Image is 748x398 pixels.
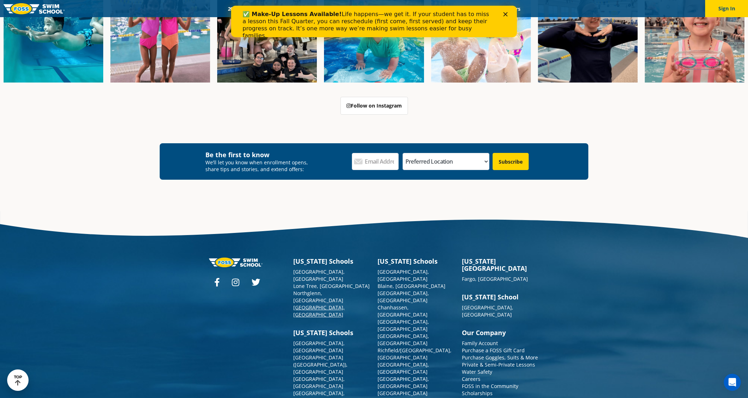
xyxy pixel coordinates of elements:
[462,258,539,272] h3: [US_STATE][GEOGRAPHIC_DATA]
[209,258,263,267] img: Foss-logo-horizontal-white.svg
[462,354,538,361] a: Purchase Goggles, Suits & More
[462,347,525,354] a: Purchase a FOSS Gift Card
[462,329,539,336] h3: Our Company
[293,375,345,389] a: [GEOGRAPHIC_DATA], [GEOGRAPHIC_DATA]
[352,153,399,170] input: Email Address
[462,390,493,397] a: Scholarships
[266,5,296,12] a: Schools
[462,304,513,318] a: [GEOGRAPHIC_DATA], [GEOGRAPHIC_DATA]
[359,5,399,12] a: About FOSS
[724,374,741,391] iframe: Intercom live chat
[378,318,429,332] a: [GEOGRAPHIC_DATA], [GEOGRAPHIC_DATA]
[399,5,474,12] a: Swim Like [PERSON_NAME]
[378,268,429,282] a: [GEOGRAPHIC_DATA], [GEOGRAPHIC_DATA]
[11,5,263,34] div: Life happens—we get it. If your student has to miss a lesson this Fall Quarter, you can reschedul...
[378,258,455,265] h3: [US_STATE] Schools
[293,268,345,282] a: [GEOGRAPHIC_DATA], [GEOGRAPHIC_DATA]
[293,258,370,265] h3: [US_STATE] Schools
[293,290,343,304] a: Northglenn, [GEOGRAPHIC_DATA]
[205,150,313,159] h4: Be the first to know
[378,347,452,361] a: Richfield/[GEOGRAPHIC_DATA], [GEOGRAPHIC_DATA]
[272,6,279,11] div: Close
[462,375,480,382] a: Careers
[293,354,348,375] a: [GEOGRAPHIC_DATA] ([GEOGRAPHIC_DATA]), [GEOGRAPHIC_DATA]
[296,5,359,12] a: Swim Path® Program
[462,361,535,368] a: Private & Semi-Private Lessons
[493,153,529,170] input: Subscribe
[378,304,428,318] a: Chanhassen, [GEOGRAPHIC_DATA]
[462,293,539,300] h3: [US_STATE] School
[378,283,445,289] a: Blaine, [GEOGRAPHIC_DATA]
[378,361,429,375] a: [GEOGRAPHIC_DATA], [GEOGRAPHIC_DATA]
[11,5,110,12] b: ✅ Make-Up Lessons Available!
[293,304,345,318] a: [GEOGRAPHIC_DATA], [GEOGRAPHIC_DATA]
[462,340,498,347] a: Family Account
[462,275,528,282] a: Fargo, [GEOGRAPHIC_DATA]
[14,375,22,386] div: TOP
[4,3,65,14] img: FOSS Swim School Logo
[293,340,345,354] a: [GEOGRAPHIC_DATA], [GEOGRAPHIC_DATA]
[293,329,370,336] h3: [US_STATE] Schools
[378,290,429,304] a: [GEOGRAPHIC_DATA], [GEOGRAPHIC_DATA]
[340,97,408,115] a: Follow on Instagram
[378,375,429,389] a: [GEOGRAPHIC_DATA], [GEOGRAPHIC_DATA]
[231,6,517,37] iframe: Intercom live chat banner
[293,283,370,289] a: Lone Tree, [GEOGRAPHIC_DATA]
[462,368,492,375] a: Water Safety
[462,383,518,389] a: FOSS in the Community
[497,5,527,12] a: Careers
[221,5,266,12] a: 2025 Calendar
[474,5,497,12] a: Blog
[378,333,429,347] a: [GEOGRAPHIC_DATA], [GEOGRAPHIC_DATA]
[205,159,313,173] p: We’ll let you know when enrollment opens, share tips and stories, and extend offers:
